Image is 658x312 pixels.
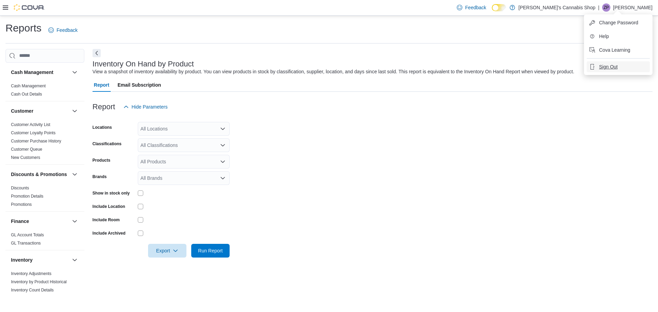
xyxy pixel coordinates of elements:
span: GL Account Totals [11,232,44,238]
span: Report [94,78,109,92]
span: Cash Management [11,83,46,89]
span: Export [152,244,182,258]
button: Open list of options [220,142,226,148]
button: Finance [71,217,79,225]
div: View a snapshot of inventory availability by product. You can view products in stock by classific... [93,68,574,75]
span: Run Report [198,247,223,254]
button: Finance [11,218,69,225]
button: Cash Management [11,69,69,76]
button: Cova Learning [587,45,650,55]
h3: Cash Management [11,69,53,76]
a: Inventory Adjustments [11,271,51,276]
p: [PERSON_NAME]'s Cannabis Shop [519,3,595,12]
h1: Reports [5,21,41,35]
a: Discounts [11,186,29,190]
button: Inventory [71,256,79,264]
a: GL Account Totals [11,233,44,237]
div: Customer [5,121,84,164]
button: Inventory [11,257,69,263]
button: Help [587,31,650,42]
label: Classifications [93,141,122,147]
a: Inventory by Product Historical [11,279,67,284]
label: Brands [93,174,107,179]
label: Include Room [93,217,120,223]
h3: Inventory [11,257,33,263]
button: Change Password [587,17,650,28]
span: Sign Out [599,63,618,70]
button: Cash Management [71,68,79,76]
div: Zahra Parisa Kamalvandy [602,3,610,12]
img: Cova [14,4,45,11]
p: [PERSON_NAME] [613,3,653,12]
span: Customer Loyalty Points [11,130,56,136]
span: Email Subscription [118,78,161,92]
span: Help [599,33,609,40]
a: Customer Loyalty Points [11,130,56,135]
button: Customer [11,108,69,114]
div: Cash Management [5,82,84,101]
span: Feedback [57,27,77,34]
label: Show in stock only [93,190,130,196]
span: Hide Parameters [132,103,168,110]
h3: Finance [11,218,29,225]
span: Inventory by Product Historical [11,279,67,285]
a: Cash Out Details [11,92,42,97]
label: Locations [93,125,112,130]
div: Discounts & Promotions [5,184,84,211]
input: Dark Mode [492,4,506,11]
button: Customer [71,107,79,115]
a: Customer Queue [11,147,42,152]
p: | [598,3,599,12]
label: Include Archived [93,230,125,236]
button: Sign Out [587,61,650,72]
a: Feedback [454,1,489,14]
button: Next [93,49,101,57]
a: GL Transactions [11,241,41,246]
span: Discounts [11,185,29,191]
span: ZP [604,3,609,12]
a: Promotion Details [11,194,44,199]
h3: Discounts & Promotions [11,171,67,178]
label: Products [93,158,110,163]
button: Hide Parameters [121,100,170,114]
span: Inventory Adjustments [11,271,51,276]
a: Customer Activity List [11,122,50,127]
a: Feedback [46,23,80,37]
span: Feedback [465,4,486,11]
button: Discounts & Promotions [11,171,69,178]
a: Promotions [11,202,32,207]
button: Open list of options [220,175,226,181]
span: Change Password [599,19,638,26]
button: Discounts & Promotions [71,170,79,178]
a: New Customers [11,155,40,160]
button: Run Report [191,244,230,258]
button: Open list of options [220,126,226,132]
label: Include Location [93,204,125,209]
a: Customer Purchase History [11,139,61,143]
div: Finance [5,231,84,250]
h3: Customer [11,108,33,114]
a: Inventory Count Details [11,288,54,292]
button: Export [148,244,186,258]
a: Cash Management [11,84,46,88]
a: Inventory On Hand by Package [11,296,68,301]
span: Cova Learning [599,47,630,53]
h3: Report [93,103,115,111]
span: Cash Out Details [11,91,42,97]
button: Open list of options [220,159,226,164]
span: Customer Purchase History [11,138,61,144]
h3: Inventory On Hand by Product [93,60,194,68]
